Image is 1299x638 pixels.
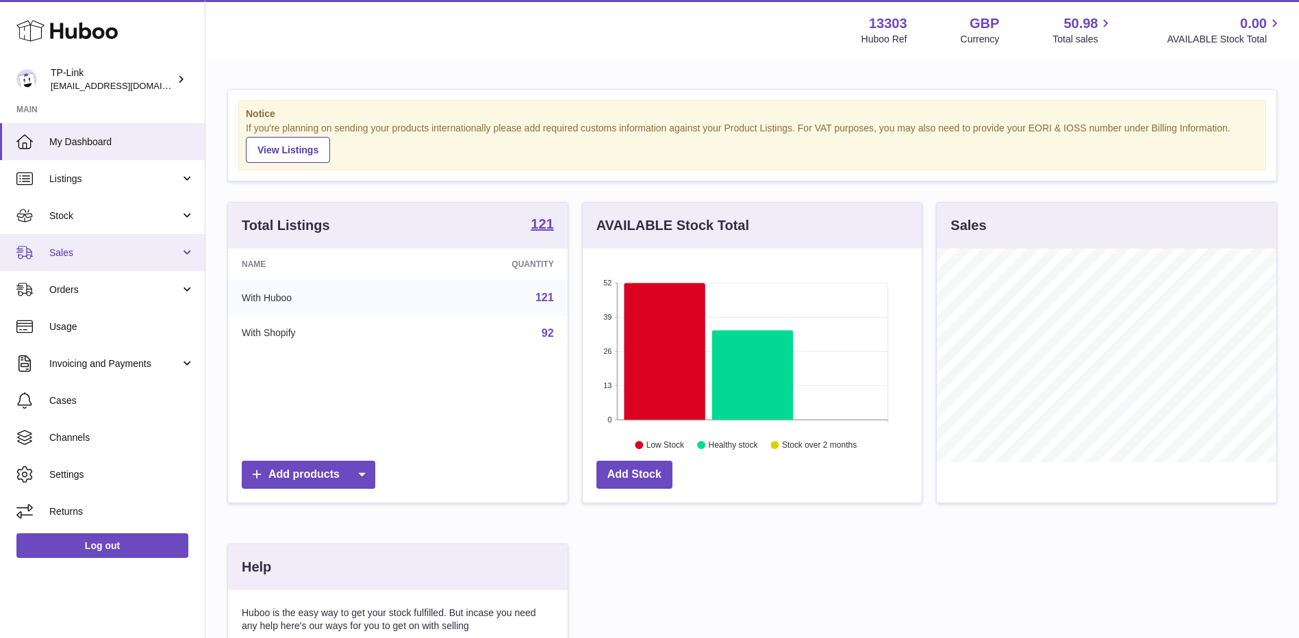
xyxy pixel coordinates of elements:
[603,313,611,321] text: 39
[228,316,411,351] td: With Shopify
[869,14,907,33] strong: 13303
[49,505,194,518] span: Returns
[49,209,180,222] span: Stock
[16,533,188,558] a: Log out
[246,122,1259,163] div: If you're planning on sending your products internationally please add required customs informati...
[246,137,330,163] a: View Listings
[49,357,180,370] span: Invoicing and Payments
[708,440,758,450] text: Healthy stock
[49,136,194,149] span: My Dashboard
[49,431,194,444] span: Channels
[1052,14,1113,46] a: 50.98 Total sales
[411,248,567,280] th: Quantity
[51,66,174,92] div: TP-Link
[1167,14,1283,46] a: 0.00 AVAILABLE Stock Total
[242,461,375,489] a: Add products
[596,461,672,489] a: Add Stock
[603,347,611,355] text: 26
[603,381,611,390] text: 13
[1052,33,1113,46] span: Total sales
[242,216,330,235] h3: Total Listings
[607,416,611,424] text: 0
[535,292,554,303] a: 121
[1240,14,1267,33] span: 0.00
[242,558,271,576] h3: Help
[596,216,749,235] h3: AVAILABLE Stock Total
[49,173,180,186] span: Listings
[49,468,194,481] span: Settings
[16,69,37,90] img: gaby.chen@tp-link.com
[646,440,685,450] text: Low Stock
[246,107,1259,120] strong: Notice
[970,14,999,33] strong: GBP
[961,33,1000,46] div: Currency
[531,217,553,231] strong: 121
[242,607,554,633] p: Huboo is the easy way to get your stock fulfilled. But incase you need any help here's our ways f...
[542,327,554,339] a: 92
[49,320,194,333] span: Usage
[603,279,611,287] text: 52
[49,246,180,259] span: Sales
[51,80,201,91] span: [EMAIL_ADDRESS][DOMAIN_NAME]
[531,217,553,233] a: 121
[950,216,986,235] h3: Sales
[49,394,194,407] span: Cases
[49,283,180,296] span: Orders
[228,280,411,316] td: With Huboo
[1063,14,1098,33] span: 50.98
[228,248,411,280] th: Name
[1167,33,1283,46] span: AVAILABLE Stock Total
[861,33,907,46] div: Huboo Ref
[782,440,857,450] text: Stock over 2 months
